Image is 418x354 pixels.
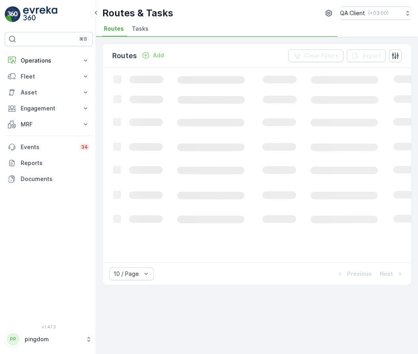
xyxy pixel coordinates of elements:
[368,10,389,16] p: ( +03:00 )
[340,9,365,17] p: QA Client
[304,52,339,60] p: Clear Filters
[132,25,148,33] span: Tasks
[379,269,405,279] button: Next
[5,331,93,348] button: PPpingdom
[363,52,381,60] p: Export
[139,51,167,60] button: Add
[5,69,93,85] button: Fleet
[153,51,164,59] p: Add
[340,6,412,20] button: QA Client(+03:00)
[102,7,173,20] p: Routes & Tasks
[104,25,124,33] span: Routes
[347,270,372,278] p: Previous
[380,270,393,278] p: Next
[21,143,75,151] p: Events
[5,155,93,171] a: Reports
[21,159,90,167] p: Reports
[5,53,93,69] button: Operations
[5,171,93,187] a: Documents
[5,139,93,155] a: Events34
[5,324,93,329] span: v 1.47.3
[21,57,77,65] p: Operations
[21,88,77,96] p: Asset
[25,335,82,343] p: pingdom
[347,49,386,62] button: Export
[79,36,87,42] p: ⌘B
[21,73,77,81] p: Fleet
[288,49,344,62] button: Clear Filters
[21,175,90,183] p: Documents
[81,144,88,150] p: 34
[5,116,93,132] button: MRF
[112,50,137,61] p: Routes
[5,85,93,100] button: Asset
[335,269,373,279] button: Previous
[21,120,77,128] p: MRF
[23,6,57,22] img: logo_light-DOdMpM7g.png
[7,333,20,346] div: PP
[5,100,93,116] button: Engagement
[5,6,21,22] img: logo
[21,104,77,112] p: Engagement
